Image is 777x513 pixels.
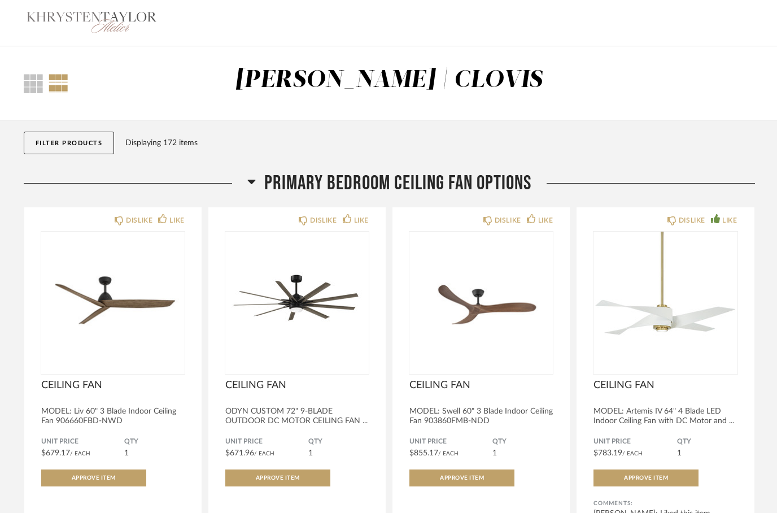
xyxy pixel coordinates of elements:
div: LIKE [538,215,553,226]
img: undefined [409,232,553,373]
button: Filter Products [24,132,115,154]
div: ODYN CUSTOM 72" 9-BLADE OUTDOOR DC MOTOR CEILING FAN ... [225,407,369,426]
div: DISLIKE [310,215,337,226]
div: LIKE [354,215,369,226]
div: Comments: [593,498,737,509]
span: / Each [438,451,459,457]
div: DISLIKE [495,215,521,226]
span: QTY [492,437,553,446]
span: / Each [622,451,643,457]
div: MODEL: Liv 60" 3 Blade Indoor Ceiling Fan 906660FBD-NWD [41,407,185,426]
span: CEILING FAN [225,379,369,392]
span: CEILING FAN [41,379,185,392]
span: $855.17 [409,449,438,457]
div: Displaying 172 items [125,137,749,149]
span: Unit Price [409,437,492,446]
div: MODEL: Swell 60" 3 Blade Indoor Ceiling Fan 903860FMB-NDD [409,407,553,426]
div: DISLIKE [126,215,152,226]
span: 1 [492,449,497,457]
div: DISLIKE [679,215,705,226]
span: Unit Price [593,437,676,446]
button: Approve Item [409,469,514,486]
span: $783.19 [593,449,622,457]
span: / Each [70,451,90,457]
div: LIKE [722,215,737,226]
span: Approve Item [72,475,116,481]
span: Primary Bedroom Ceiling Fan Options [264,171,531,195]
img: undefined [593,232,737,373]
span: Unit Price [225,437,308,446]
span: Approve Item [440,475,484,481]
img: undefined [41,232,185,373]
span: $671.96 [225,449,254,457]
span: 1 [677,449,682,457]
img: undefined [225,232,369,373]
button: Approve Item [41,469,146,486]
span: / Each [254,451,274,457]
span: 1 [308,449,313,457]
span: Unit Price [41,437,124,446]
span: QTY [308,437,369,446]
span: CEILING FAN [593,379,737,392]
div: LIKE [169,215,184,226]
button: Approve Item [225,469,330,486]
span: QTY [124,437,185,446]
button: Approve Item [593,469,699,486]
div: [PERSON_NAME] | CLOVIS [235,68,543,92]
img: c886a1ef-1321-4f3f-ad40-413a1871f352.png [24,1,159,46]
span: 1 [124,449,129,457]
span: CEILING FAN [409,379,553,392]
span: Approve Item [624,475,668,481]
span: Approve Item [256,475,300,481]
span: $679.17 [41,449,70,457]
span: QTY [677,437,737,446]
div: MODEL: Artemis IV 64" 4 Blade LED Indoor Ceiling Fan with DC Motor and ... [593,407,737,426]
